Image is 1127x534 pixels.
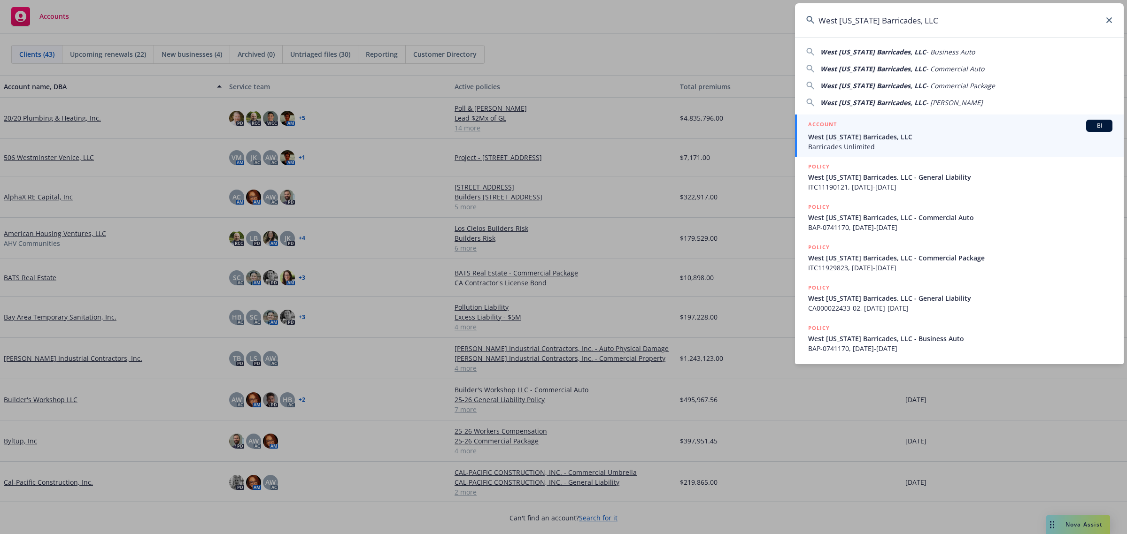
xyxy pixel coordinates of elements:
span: West [US_STATE] Barricades, LLC [820,98,926,107]
h5: POLICY [808,162,830,171]
span: West [US_STATE] Barricades, LLC - Business Auto [808,334,1112,343]
a: POLICYWest [US_STATE] Barricades, LLC - Business AutoBAP-0741170, [DATE]-[DATE] [795,318,1124,359]
a: POLICYWest [US_STATE] Barricades, LLC - Commercial AutoBAP-0741170, [DATE]-[DATE] [795,197,1124,237]
a: POLICYWest [US_STATE] Barricades, LLC - Commercial PackageITC11929823, [DATE]-[DATE] [795,237,1124,278]
span: West [US_STATE] Barricades, LLC [820,47,926,56]
span: - Commercial Package [926,81,995,90]
span: West [US_STATE] Barricades, LLC [808,132,1112,142]
span: BAP-0741170, [DATE]-[DATE] [808,343,1112,353]
span: West [US_STATE] Barricades, LLC - General Liability [808,172,1112,182]
h5: POLICY [808,243,830,252]
span: BAP-0741170, [DATE]-[DATE] [808,222,1112,232]
span: BI [1090,122,1109,130]
span: - Business Auto [926,47,975,56]
span: West [US_STATE] Barricades, LLC - Commercial Auto [808,213,1112,222]
span: ITC11190121, [DATE]-[DATE] [808,182,1112,192]
input: Search... [795,3,1124,37]
a: ACCOUNTBIWest [US_STATE] Barricades, LLCBarricades Unlimited [795,114,1124,157]
span: West [US_STATE] Barricades, LLC [820,64,926,73]
span: West [US_STATE] Barricades, LLC [820,81,926,90]
span: CA000022433-02, [DATE]-[DATE] [808,303,1112,313]
span: Barricades Unlimited [808,142,1112,152]
span: ITC11929823, [DATE]-[DATE] [808,263,1112,273]
h5: POLICY [808,283,830,292]
span: - Commercial Auto [926,64,984,73]
a: POLICYWest [US_STATE] Barricades, LLC - General LiabilityCA000022433-02, [DATE]-[DATE] [795,278,1124,318]
span: - [PERSON_NAME] [926,98,983,107]
span: West [US_STATE] Barricades, LLC - Commercial Package [808,253,1112,263]
h5: POLICY [808,323,830,333]
span: West [US_STATE] Barricades, LLC - General Liability [808,293,1112,303]
a: POLICYWest [US_STATE] Barricades, LLC - General LiabilityITC11190121, [DATE]-[DATE] [795,157,1124,197]
h5: POLICY [808,202,830,212]
h5: ACCOUNT [808,120,837,131]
